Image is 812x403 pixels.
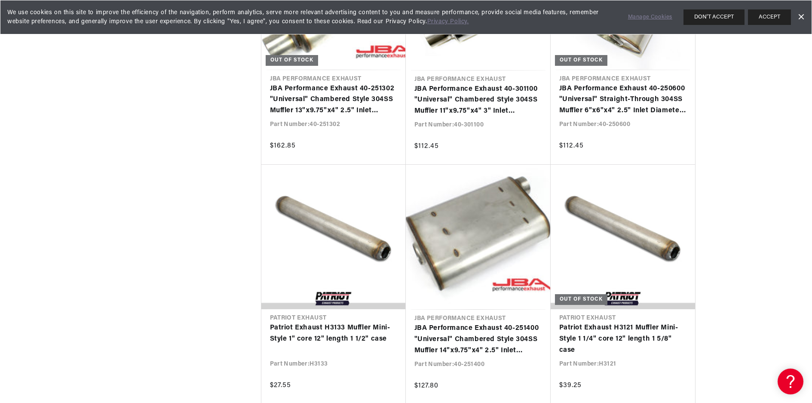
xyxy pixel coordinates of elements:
[414,84,542,117] a: JBA Performance Exhaust 40-301100 "Universal" Chambered Style 304SS Muffler 11"x9.75"x4" 3" Inlet...
[559,323,686,356] a: Patriot Exhaust H3121 Muffler Mini-Style 1 1/4" core 12" length 1 5/8" case
[270,323,397,345] a: Patriot Exhaust H3133 Muffler Mini-Style 1" core 12" length 1 1/2" case
[748,9,791,25] button: ACCEPT
[559,83,686,117] a: JBA Performance Exhaust 40-250600 "Universal" Straight-Through 304SS Muffler 6"x6"x4" 2.5" Inlet ...
[794,11,807,24] a: Dismiss Banner
[683,9,745,25] button: DON'T ACCEPT
[628,13,672,22] a: Manage Cookies
[7,8,616,26] span: We use cookies on this site to improve the efficiency of the navigation, perform analytics, serve...
[427,18,469,25] a: Privacy Policy.
[270,83,397,117] a: JBA Performance Exhaust 40-251302 "Universal" Chambered Style 304SS Muffler 13"x9.75"x4" 2.5" Inl...
[414,323,542,356] a: JBA Performance Exhaust 40-251400 "Universal" Chambered Style 304SS Muffler 14"x9.75"x4" 2.5" Inl...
